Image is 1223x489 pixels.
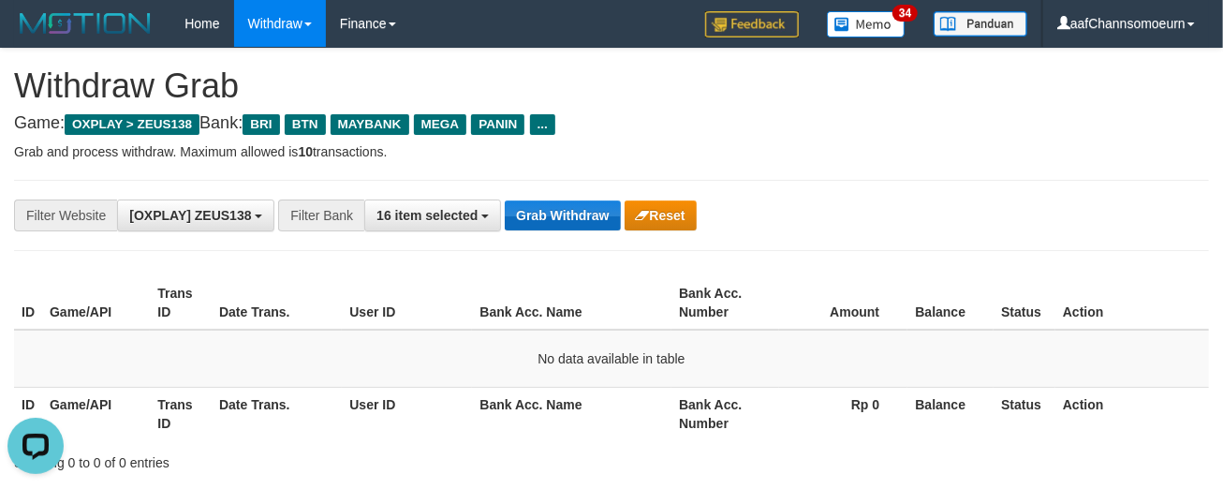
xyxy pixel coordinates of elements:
[42,387,150,440] th: Game/API
[243,114,279,135] span: BRI
[414,114,467,135] span: MEGA
[934,11,1027,37] img: panduan.png
[472,387,671,440] th: Bank Acc. Name
[150,276,212,330] th: Trans ID
[14,67,1209,105] h1: Withdraw Grab
[278,200,364,231] div: Filter Bank
[117,200,274,231] button: [OXPLAY] ZEUS138
[331,114,409,135] span: MAYBANK
[994,276,1055,330] th: Status
[530,114,555,135] span: ...
[1055,276,1209,330] th: Action
[625,200,697,230] button: Reset
[14,114,1209,133] h4: Game: Bank:
[472,276,671,330] th: Bank Acc. Name
[671,276,779,330] th: Bank Acc. Number
[907,276,994,330] th: Balance
[376,208,478,223] span: 16 item selected
[212,276,342,330] th: Date Trans.
[471,114,524,135] span: PANIN
[150,387,212,440] th: Trans ID
[212,387,342,440] th: Date Trans.
[14,142,1209,161] p: Grab and process withdraw. Maximum allowed is transactions.
[705,11,799,37] img: Feedback.jpg
[342,387,472,440] th: User ID
[364,200,501,231] button: 16 item selected
[14,330,1209,388] td: No data available in table
[505,200,620,230] button: Grab Withdraw
[14,9,156,37] img: MOTION_logo.png
[14,200,117,231] div: Filter Website
[779,276,907,330] th: Amount
[671,387,779,440] th: Bank Acc. Number
[14,446,495,472] div: Showing 0 to 0 of 0 entries
[285,114,326,135] span: BTN
[7,7,64,64] button: Open LiveChat chat widget
[892,5,918,22] span: 34
[298,144,313,159] strong: 10
[65,114,199,135] span: OXPLAY > ZEUS138
[994,387,1055,440] th: Status
[42,276,150,330] th: Game/API
[907,387,994,440] th: Balance
[14,387,42,440] th: ID
[342,276,472,330] th: User ID
[14,276,42,330] th: ID
[827,11,906,37] img: Button%20Memo.svg
[1055,387,1209,440] th: Action
[129,208,251,223] span: [OXPLAY] ZEUS138
[779,387,907,440] th: Rp 0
